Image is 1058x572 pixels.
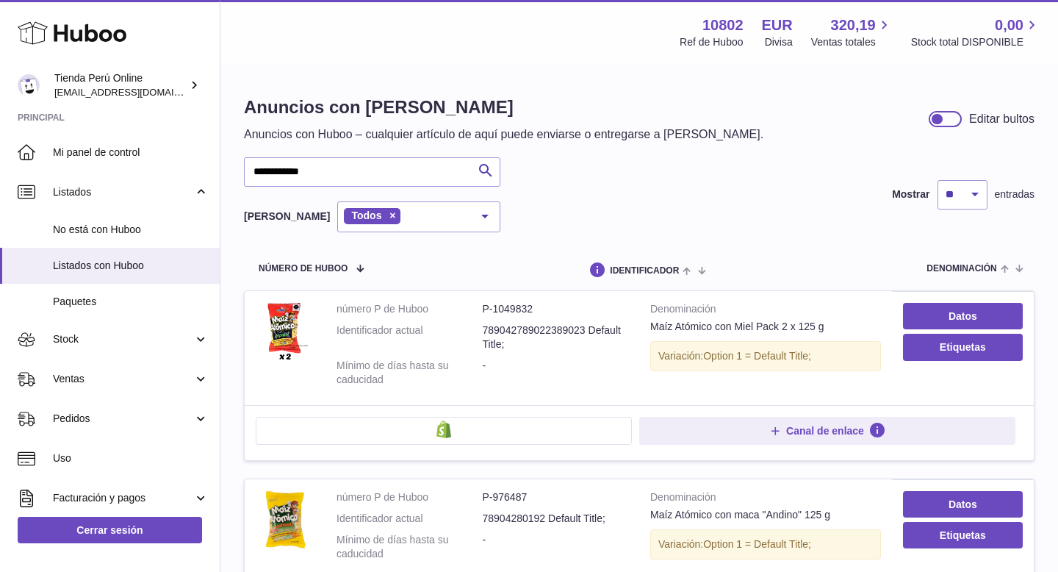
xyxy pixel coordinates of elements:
[995,15,1023,35] span: 0,00
[483,533,629,561] dd: -
[903,491,1023,518] a: Datos
[53,332,193,346] span: Stock
[610,266,679,276] span: identificador
[650,320,881,334] div: Maíz Atómico con Miel Pack 2 x 125 g
[53,146,209,160] span: Mi panel de control
[680,35,743,49] div: Ref de Huboo
[351,210,381,221] span: Todos
[18,517,202,543] a: Cerrar sesión
[650,529,881,560] div: Variación:
[483,512,629,526] dd: 78904280192 Default Title;
[911,15,1040,49] a: 0,00 Stock total DISPONIBLE
[483,359,629,387] dd: -
[703,350,811,362] span: Option 1 = Default Title;
[703,538,811,550] span: Option 1 = Default Title;
[650,508,881,522] div: Maíz Atómico con maca "Andino" 125 g
[765,35,793,49] div: Divisa
[244,126,763,143] p: Anuncios con Huboo – cualquier artículo de aquí puede enviarse o entregarse a [PERSON_NAME].
[436,421,452,438] img: shopify-small.png
[969,111,1034,127] div: Editar bultos
[337,359,483,387] dt: Mínimo de días hasta su caducidad
[911,35,1040,49] span: Stock total DISPONIBLE
[995,187,1034,201] span: entradas
[831,15,876,35] span: 320,19
[639,417,1015,445] button: Canal de enlace
[54,86,216,98] span: [EMAIL_ADDRESS][DOMAIN_NAME]
[811,15,893,49] a: 320,19 Ventas totales
[903,303,1023,329] a: Datos
[53,185,193,199] span: Listados
[702,15,744,35] strong: 10802
[244,210,330,224] label: [PERSON_NAME]
[903,334,1023,360] button: Etiquetas
[337,512,483,526] dt: Identificador actual
[337,302,483,316] dt: número P de Huboo
[483,323,629,351] dd: 789042789022389023 Default Title;
[244,96,763,119] h1: Anuncios con [PERSON_NAME]
[811,35,893,49] span: Ventas totales
[53,295,209,309] span: Paquetes
[54,71,187,99] div: Tienda Perú Online
[53,223,209,237] span: No está con Huboo
[53,412,193,426] span: Pedidos
[650,302,881,320] strong: Denominación
[786,424,864,437] span: Canal de enlace
[650,341,881,371] div: Variación:
[337,490,483,504] dt: número P de Huboo
[53,491,193,505] span: Facturación y pagos
[483,302,629,316] dd: P-1049832
[337,323,483,351] dt: Identificador actual
[53,259,209,273] span: Listados con Huboo
[926,264,996,274] span: denominación
[337,533,483,561] dt: Mínimo de días hasta su caducidad
[53,451,209,465] span: Uso
[18,74,40,96] img: contacto@tiendaperuonline.com
[259,264,348,274] span: número de Huboo
[53,372,193,386] span: Ventas
[483,490,629,504] dd: P-976487
[762,15,793,35] strong: EUR
[903,522,1023,548] button: Etiquetas
[892,187,929,201] label: Mostrar
[650,490,881,508] strong: Denominación
[256,302,314,361] img: Maíz Atómico con Miel Pack 2 x 125 g
[256,490,314,549] img: Maíz Atómico con maca "Andino" 125 g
